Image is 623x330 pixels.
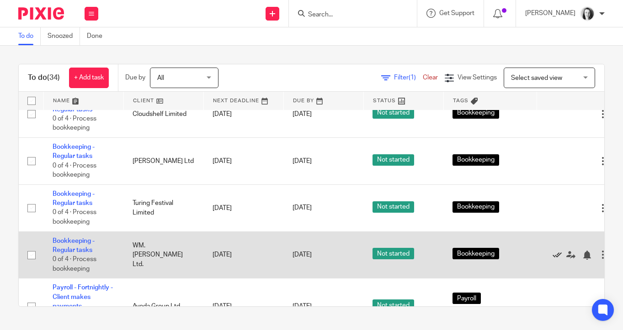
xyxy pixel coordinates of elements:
[453,107,499,119] span: Bookkeeping
[53,210,96,225] span: 0 of 4 · Process bookkeeping
[123,91,203,138] td: Cloudshelf Limited
[53,256,96,272] span: 0 of 4 · Process bookkeeping
[580,6,595,21] img: T1JH8BBNX-UMG48CW64-d2649b4fbe26-512.png
[293,111,312,117] span: [DATE]
[458,74,497,81] span: View Settings
[87,27,109,45] a: Done
[293,158,312,164] span: [DATE]
[53,97,95,112] a: Bookkeeping - Regular tasks
[203,137,283,184] td: [DATE]
[203,184,283,231] td: [DATE]
[53,144,95,159] a: Bookkeeping - Regular tasks
[69,68,109,88] a: + Add task
[203,231,283,278] td: [DATE]
[453,154,499,166] span: Bookkeeping
[157,75,164,81] span: All
[373,201,414,213] span: Not started
[423,74,438,81] a: Clear
[53,284,113,309] a: Payroll - Fortnightly - Client makes payments
[125,73,145,82] p: Due by
[307,11,389,19] input: Search
[53,191,95,206] a: Bookkeeping - Regular tasks
[453,98,469,103] span: Tags
[47,74,60,81] span: (34)
[373,299,414,311] span: Not started
[293,205,312,211] span: [DATE]
[53,115,96,131] span: 0 of 4 · Process bookkeeping
[511,75,562,81] span: Select saved view
[453,201,499,213] span: Bookkeeping
[293,251,312,258] span: [DATE]
[439,10,474,16] span: Get Support
[409,74,416,81] span: (1)
[373,154,414,166] span: Not started
[123,137,203,184] td: [PERSON_NAME] Ltd
[18,7,64,20] img: Pixie
[28,73,60,83] h1: To do
[123,184,203,231] td: Turing Festival Limited
[525,9,575,18] p: [PERSON_NAME]
[53,162,96,178] span: 0 of 4 · Process bookkeeping
[293,303,312,309] span: [DATE]
[48,27,80,45] a: Snoozed
[203,91,283,138] td: [DATE]
[453,248,499,259] span: Bookkeeping
[18,27,41,45] a: To do
[373,248,414,259] span: Not started
[394,74,423,81] span: Filter
[53,238,95,253] a: Bookkeeping - Regular tasks
[123,231,203,278] td: WM. [PERSON_NAME] Ltd.
[453,293,481,304] span: Payroll
[373,107,414,119] span: Not started
[553,250,566,259] a: Mark as done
